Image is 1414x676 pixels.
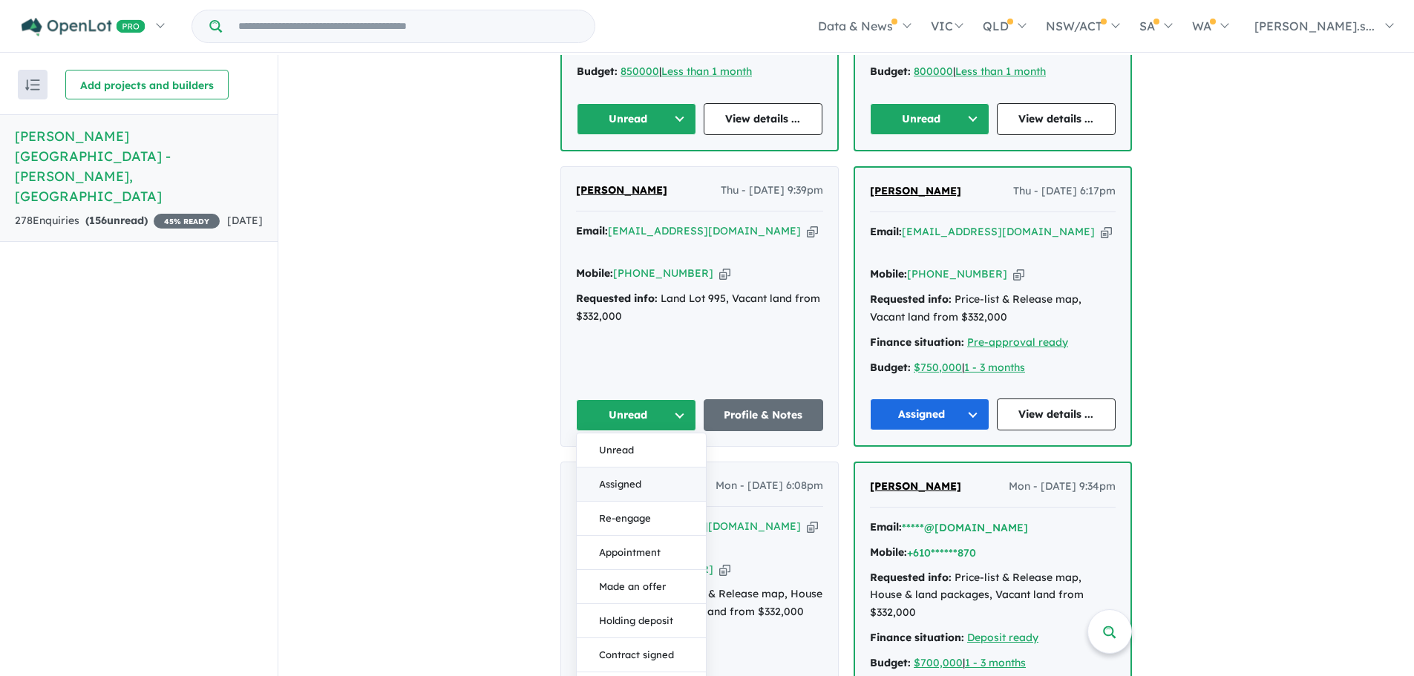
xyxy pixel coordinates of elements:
div: | [870,359,1116,377]
a: Pre-approval ready [967,335,1068,349]
button: Unread [870,103,989,135]
strong: Finance situation: [870,335,964,349]
button: Made an offer [577,570,706,604]
a: 800000 [914,65,953,78]
button: Holding deposit [577,604,706,638]
strong: ( unread) [85,214,148,227]
span: [PERSON_NAME].s... [1254,19,1375,33]
a: 850000 [621,65,659,78]
strong: Mobile: [576,266,613,280]
button: Appointment [577,536,706,570]
a: Less than 1 month [955,65,1046,78]
button: Copy [719,562,730,577]
a: [PERSON_NAME] [576,182,667,200]
a: [PERSON_NAME] [870,478,961,496]
a: [EMAIL_ADDRESS][DOMAIN_NAME] [608,224,801,237]
span: 156 [89,214,107,227]
span: 45 % READY [154,214,220,229]
a: View details ... [704,103,823,135]
span: Mon - [DATE] 6:08pm [716,477,823,495]
button: Unread [577,433,706,467]
a: [PHONE_NUMBER] [907,267,1007,280]
a: $700,000 [914,656,963,669]
button: Assigned [577,467,706,502]
button: Unread [577,103,696,135]
span: [PERSON_NAME] [870,184,961,197]
span: [PERSON_NAME] [870,479,961,493]
button: Add projects and builders [65,70,229,99]
strong: Email: [870,225,902,238]
a: Deposit ready [967,631,1038,644]
span: [DATE] [227,214,263,227]
a: 1 - 3 months [965,656,1026,669]
a: $750,000 [914,361,962,374]
strong: Budget: [870,361,911,374]
strong: Requested info: [870,571,952,584]
button: Assigned [870,398,989,430]
a: [EMAIL_ADDRESS][DOMAIN_NAME] [902,225,1095,238]
span: Thu - [DATE] 6:17pm [1013,183,1116,200]
a: 1 - 3 months [964,361,1025,374]
button: Re-engage [577,502,706,536]
button: Copy [719,266,730,281]
strong: Budget: [870,656,911,669]
div: | [870,63,1116,81]
a: Less than 1 month [661,65,752,78]
button: Contract signed [577,638,706,672]
div: | [870,654,1116,672]
div: | [577,63,822,81]
strong: Email: [870,520,902,534]
div: 278 Enquir ies [15,212,220,230]
input: Try estate name, suburb, builder or developer [225,10,592,42]
strong: Requested info: [576,292,658,305]
div: Land Lot 995, Vacant land from $332,000 [576,290,823,326]
a: View details ... [997,103,1116,135]
strong: Budget: [577,65,618,78]
img: sort.svg [25,79,40,91]
strong: Mobile: [870,267,907,280]
strong: Finance situation: [870,631,964,644]
span: Thu - [DATE] 9:39pm [721,182,823,200]
strong: Mobile: [870,545,907,559]
div: Price-list & Release map, Vacant land from $332,000 [870,291,1116,326]
button: Copy [1101,224,1112,240]
button: Unread [576,399,696,431]
button: Copy [807,519,818,534]
span: Mon - [DATE] 9:34pm [1009,478,1116,496]
a: Profile & Notes [704,399,824,431]
h5: [PERSON_NAME][GEOGRAPHIC_DATA] - [PERSON_NAME] , [GEOGRAPHIC_DATA] [15,126,263,206]
div: Price-list & Release map, House & land packages, Vacant land from $332,000 [870,569,1116,622]
button: Copy [1013,266,1024,282]
a: [PERSON_NAME] [870,183,961,200]
a: [PHONE_NUMBER] [613,266,713,280]
img: Openlot PRO Logo White [22,18,145,36]
strong: Budget: [870,65,911,78]
strong: Email: [576,224,608,237]
a: View details ... [997,398,1116,430]
strong: Requested info: [870,292,952,306]
span: [PERSON_NAME] [576,183,667,197]
button: Copy [807,223,818,239]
